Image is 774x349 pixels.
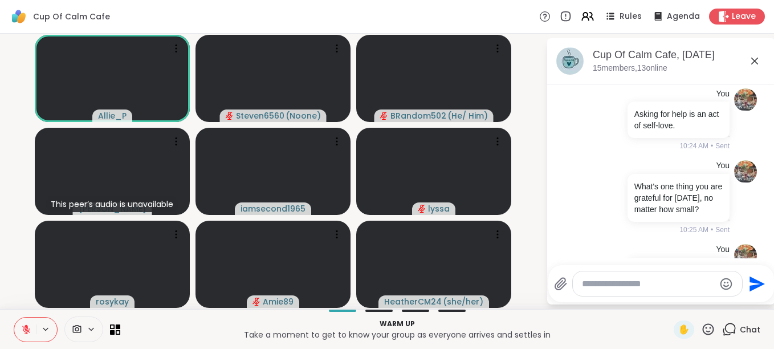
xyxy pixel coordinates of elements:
h4: You [716,244,730,255]
span: ✋ [678,323,690,336]
span: Steven6560 [236,110,284,121]
p: Asking for help is an act of self-love. [634,108,723,131]
span: iamsecond1965 [241,203,305,214]
h4: You [716,88,730,100]
span: Agenda [667,11,700,22]
img: https://sharewell-space-live.sfo3.digitaloceanspaces.com/user-generated/42cda42b-3507-48ba-b019-3... [734,244,757,267]
span: Cup Of Calm Cafe [33,11,110,22]
span: 10:25 AM [679,225,708,235]
span: audio-muted [418,205,426,213]
p: What's one thing you are grateful for [DATE], no matter how small? [634,181,723,215]
span: • [711,225,713,235]
span: HeatherCM24 [384,296,442,307]
span: Sent [715,225,730,235]
span: Chat [740,324,760,335]
img: https://sharewell-space-live.sfo3.digitaloceanspaces.com/user-generated/42cda42b-3507-48ba-b019-3... [734,160,757,183]
span: lyssa [428,203,450,214]
span: Allie_P [98,110,127,121]
div: Cup Of Calm Cafe, [DATE] [593,48,766,62]
p: 15 members, 13 online [593,63,667,74]
img: ShareWell Logomark [9,7,28,26]
p: Take a moment to get to know your group as everyone arrives and settles in [127,329,667,340]
h4: You [716,160,730,172]
img: Cup Of Calm Cafe, Aug 10 [556,47,584,75]
button: Send [743,271,768,297]
button: Emoji picker [719,277,733,291]
div: This peer’s audio is unavailable [46,196,178,212]
span: ( she/her ) [443,296,483,307]
span: audio-muted [380,112,388,120]
span: • [711,141,713,151]
span: rosykay [96,296,129,307]
span: BRandom502 [390,110,446,121]
span: ( He/ Him ) [447,110,488,121]
span: audio-muted [252,298,260,306]
span: 10:24 AM [679,141,708,151]
span: Amie89 [263,296,294,307]
textarea: Type your message [582,278,715,290]
span: Rules [620,11,642,22]
p: Warm up [127,319,667,329]
span: Sent [715,141,730,151]
img: https://sharewell-space-live.sfo3.digitaloceanspaces.com/user-generated/42cda42b-3507-48ba-b019-3... [734,88,757,111]
span: audio-muted [226,112,234,120]
span: Leave [732,11,756,22]
span: ( Noone ) [286,110,321,121]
